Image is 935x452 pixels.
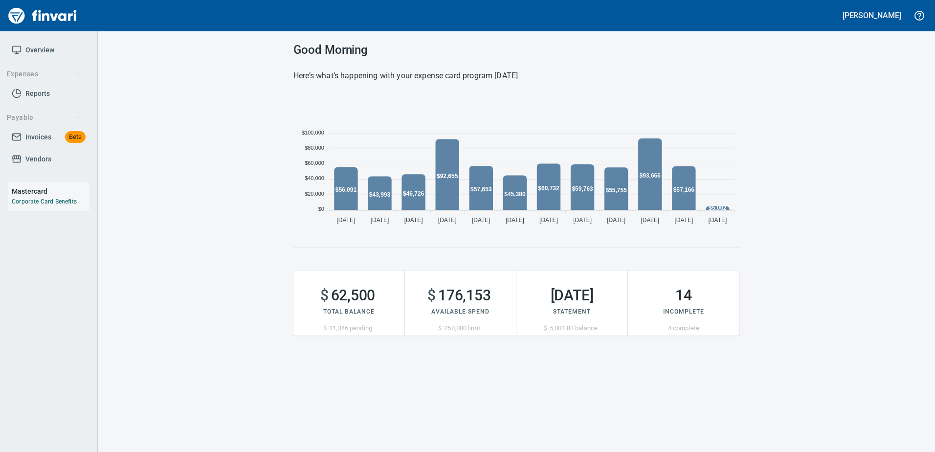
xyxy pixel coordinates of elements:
[7,112,81,124] span: Payable
[25,88,50,100] span: Reports
[305,145,324,151] tspan: $80,000
[25,153,51,165] span: Vendors
[12,198,77,205] a: Corporate Card Benefits
[404,217,423,224] tspan: [DATE]
[438,217,457,224] tspan: [DATE]
[8,126,89,148] a: InvoicesBeta
[305,191,324,197] tspan: $20,000
[371,217,389,224] tspan: [DATE]
[337,217,356,224] tspan: [DATE]
[3,65,85,83] button: Expenses
[843,10,901,21] h5: [PERSON_NAME]
[8,83,89,105] a: Reports
[293,69,739,83] h6: Here’s what’s happening with your expense card program [DATE]
[3,109,85,127] button: Payable
[674,217,693,224] tspan: [DATE]
[607,217,625,224] tspan: [DATE]
[305,175,324,181] tspan: $40,000
[840,8,904,23] button: [PERSON_NAME]
[709,217,727,224] tspan: [DATE]
[7,68,81,80] span: Expenses
[8,148,89,170] a: Vendors
[641,217,659,224] tspan: [DATE]
[65,132,86,143] span: Beta
[6,4,79,27] img: Finvari
[12,186,89,197] h6: Mastercard
[293,43,739,57] h3: Good Morning
[8,39,89,61] a: Overview
[539,217,558,224] tspan: [DATE]
[472,217,490,224] tspan: [DATE]
[25,131,51,143] span: Invoices
[25,44,54,56] span: Overview
[305,160,324,166] tspan: $60,000
[318,206,324,212] tspan: $0
[302,130,324,136] tspan: $100,000
[573,217,592,224] tspan: [DATE]
[506,217,524,224] tspan: [DATE]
